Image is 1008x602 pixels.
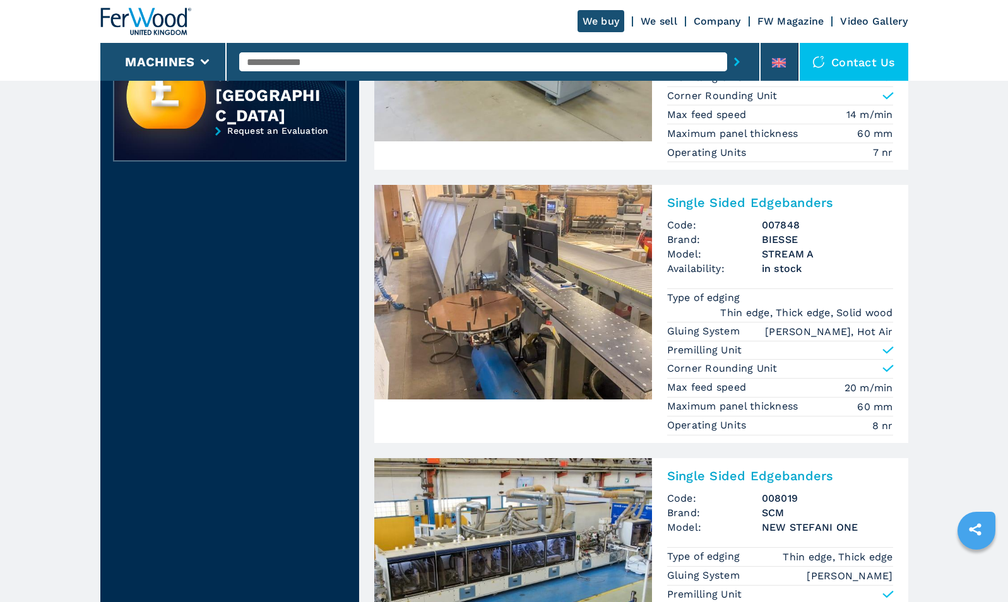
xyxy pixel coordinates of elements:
h3: SCM [762,505,893,520]
em: 60 mm [857,126,892,141]
em: 8 nr [872,418,893,433]
span: in stock [762,261,893,276]
a: Video Gallery [840,15,908,27]
em: [PERSON_NAME] [807,569,892,583]
p: Maximum panel thickness [667,127,802,141]
em: Thin edge, Thick edge, Solid wood [720,305,892,320]
em: 60 mm [857,399,892,414]
a: We buy [578,10,625,32]
p: Gluing System [667,569,744,582]
h3: 007848 [762,218,893,232]
button: submit-button [727,47,747,76]
img: Contact us [812,56,825,68]
h3: BIESSE [762,232,893,247]
span: Code: [667,218,762,232]
a: FW Magazine [757,15,824,27]
em: 7 nr [873,145,893,160]
a: We sell [641,15,677,27]
span: Availability: [667,261,762,276]
h2: Single Sided Edgebanders [667,468,893,483]
p: Corner Rounding Unit [667,89,778,103]
p: Type of edging [667,291,744,305]
img: Ferwood [100,8,191,35]
em: 20 m/min [845,381,893,395]
h3: 008019 [762,491,893,505]
p: Premilling Unit [667,343,742,357]
span: Model: [667,520,762,534]
button: Machines [125,54,194,69]
em: [PERSON_NAME], Hot Air [765,324,893,339]
em: 14 m/min [846,107,893,122]
p: Premilling Unit [667,587,742,601]
p: Corner Rounding Unit [667,362,778,375]
h2: Single Sided Edgebanders [667,195,893,210]
p: Operating Units [667,418,750,432]
p: Type of edging [667,550,744,564]
span: Model: [667,247,762,261]
span: Brand: [667,505,762,520]
h3: STREAM A [762,247,893,261]
p: Operating Units [667,146,750,160]
p: Max feed speed [667,108,750,122]
p: Maximum panel thickness [667,399,802,413]
a: Company [694,15,741,27]
p: Max feed speed [667,381,750,394]
a: Single Sided Edgebanders BIESSE STREAM ASingle Sided EdgebandersCode:007848Brand:BIESSEModel:STRE... [374,185,908,442]
p: Gluing System [667,324,744,338]
span: Brand: [667,232,762,247]
a: sharethis [959,514,991,545]
h3: NEW STEFANI ONE [762,520,893,534]
span: Code: [667,491,762,505]
img: Single Sided Edgebanders BIESSE STREAM A [374,185,652,399]
div: Contact us [800,43,908,81]
a: Request an Evaluation [113,126,347,171]
iframe: Chat [954,545,999,593]
em: Thin edge, Thick edge [783,550,892,564]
